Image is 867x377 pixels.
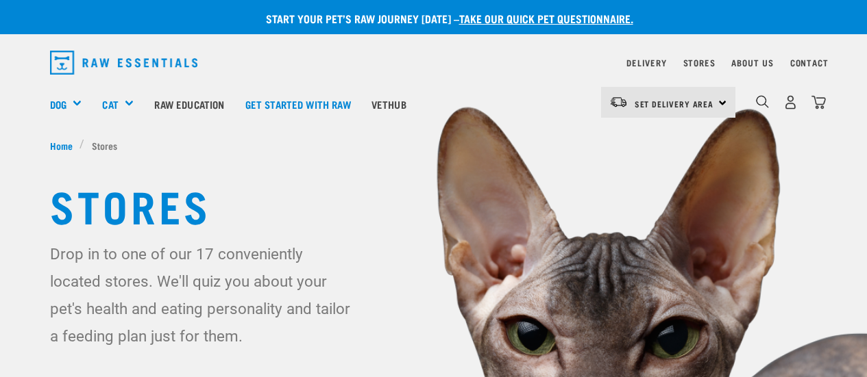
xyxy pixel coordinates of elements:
[39,45,829,80] nav: dropdown navigation
[50,138,818,153] nav: breadcrumbs
[50,240,357,350] p: Drop in to one of our 17 conveniently located stores. We'll quiz you about your pet's health and ...
[783,95,798,109] img: user.png
[731,60,773,65] a: About Us
[459,15,633,21] a: take our quick pet questionnaire.
[50,180,818,229] h1: Stores
[50,138,80,153] a: Home
[50,51,198,75] img: Raw Essentials Logo
[683,60,716,65] a: Stores
[635,101,714,106] span: Set Delivery Area
[811,95,826,109] img: home-icon@2x.png
[50,138,73,153] span: Home
[102,96,118,112] a: Cat
[361,77,417,131] a: Vethub
[235,77,361,131] a: Get started with Raw
[609,96,628,108] img: van-moving.png
[50,96,66,112] a: Dog
[144,77,234,131] a: Raw Education
[626,60,666,65] a: Delivery
[756,95,769,108] img: home-icon-1@2x.png
[790,60,829,65] a: Contact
